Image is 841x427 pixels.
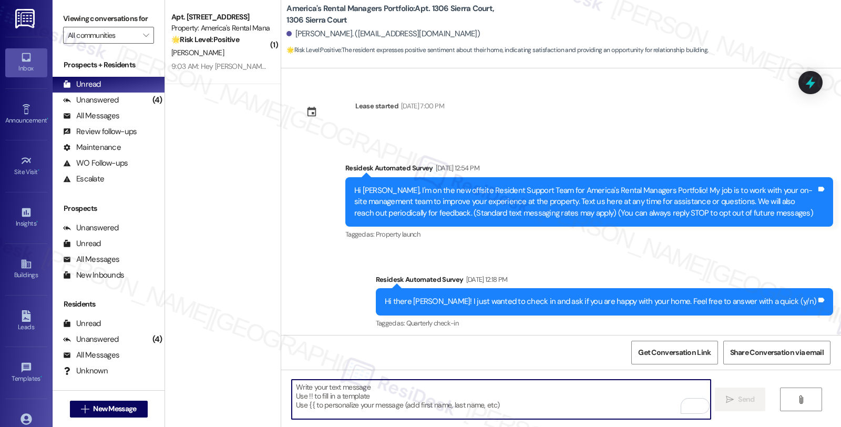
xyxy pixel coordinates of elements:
[63,350,119,361] div: All Messages
[63,79,101,90] div: Unread
[726,395,734,404] i: 
[385,296,816,307] div: Hi there [PERSON_NAME]! I just wanted to check in and ask if you are happy with your home. Feel f...
[5,48,47,77] a: Inbox
[631,341,717,364] button: Get Conversation Link
[63,222,119,233] div: Unanswered
[171,12,269,23] div: Apt. [STREET_ADDRESS]
[171,62,616,71] div: 9:03 AM: Hey [PERSON_NAME], we appreciate your text! We'll be back at 11AM to help you out. If th...
[38,167,39,174] span: •
[143,31,149,39] i: 
[63,126,137,137] div: Review follow-ups
[433,162,479,174] div: [DATE] 12:54 PM
[36,218,38,226] span: •
[345,227,833,242] div: Tagged as:
[354,185,816,219] div: Hi [PERSON_NAME], I'm on the new offsite Resident Support Team for America's Rental Managers Port...
[150,92,165,108] div: (4)
[171,48,224,57] span: [PERSON_NAME]
[63,238,101,249] div: Unread
[63,110,119,121] div: All Messages
[723,341,830,364] button: Share Conversation via email
[376,274,833,289] div: Residesk Automated Survey
[53,203,165,214] div: Prospects
[63,365,108,377] div: Unknown
[93,403,136,414] span: New Message
[15,9,37,28] img: ResiDesk Logo
[355,100,398,111] div: Lease started
[53,59,165,70] div: Prospects + Residents
[292,380,710,419] textarea: To enrich screen reader interactions, please activate Accessibility in Grammarly extension settings
[171,23,269,34] div: Property: America's Rental Managers Portfolio
[286,45,708,56] span: : The resident expresses positive sentiment about their home, indicating satisfaction and providi...
[715,388,766,411] button: Send
[63,334,119,345] div: Unanswered
[171,35,239,44] strong: 🌟 Risk Level: Positive
[63,158,128,169] div: WO Follow-ups
[63,270,124,281] div: New Inbounds
[286,28,480,39] div: [PERSON_NAME]. ([EMAIL_ADDRESS][DOMAIN_NAME])
[638,347,711,358] span: Get Conversation Link
[376,230,420,239] span: Property launch
[376,316,833,331] div: Tagged as:
[5,307,47,335] a: Leads
[5,359,47,387] a: Templates •
[63,95,119,106] div: Unanswered
[63,254,119,265] div: All Messages
[286,46,341,54] strong: 🌟 Risk Level: Positive
[398,100,444,111] div: [DATE] 7:00 PM
[464,274,508,285] div: [DATE] 12:18 PM
[47,115,48,123] span: •
[5,255,47,283] a: Buildings
[406,319,458,328] span: Quarterly check-in
[345,162,833,177] div: Residesk Automated Survey
[63,318,101,329] div: Unread
[68,27,137,44] input: All communities
[5,204,47,232] a: Insights •
[738,394,754,405] span: Send
[5,152,47,180] a: Site Visit •
[40,373,42,381] span: •
[730,347,824,358] span: Share Conversation via email
[286,3,497,26] b: America's Rental Managers Portfolio: Apt. 1306 Sierra Court, 1306 Sierra Court
[53,299,165,310] div: Residents
[70,401,148,418] button: New Message
[81,405,89,413] i: 
[63,11,154,27] label: Viewing conversations for
[63,142,121,153] div: Maintenance
[797,395,805,404] i: 
[150,331,165,348] div: (4)
[63,174,104,185] div: Escalate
